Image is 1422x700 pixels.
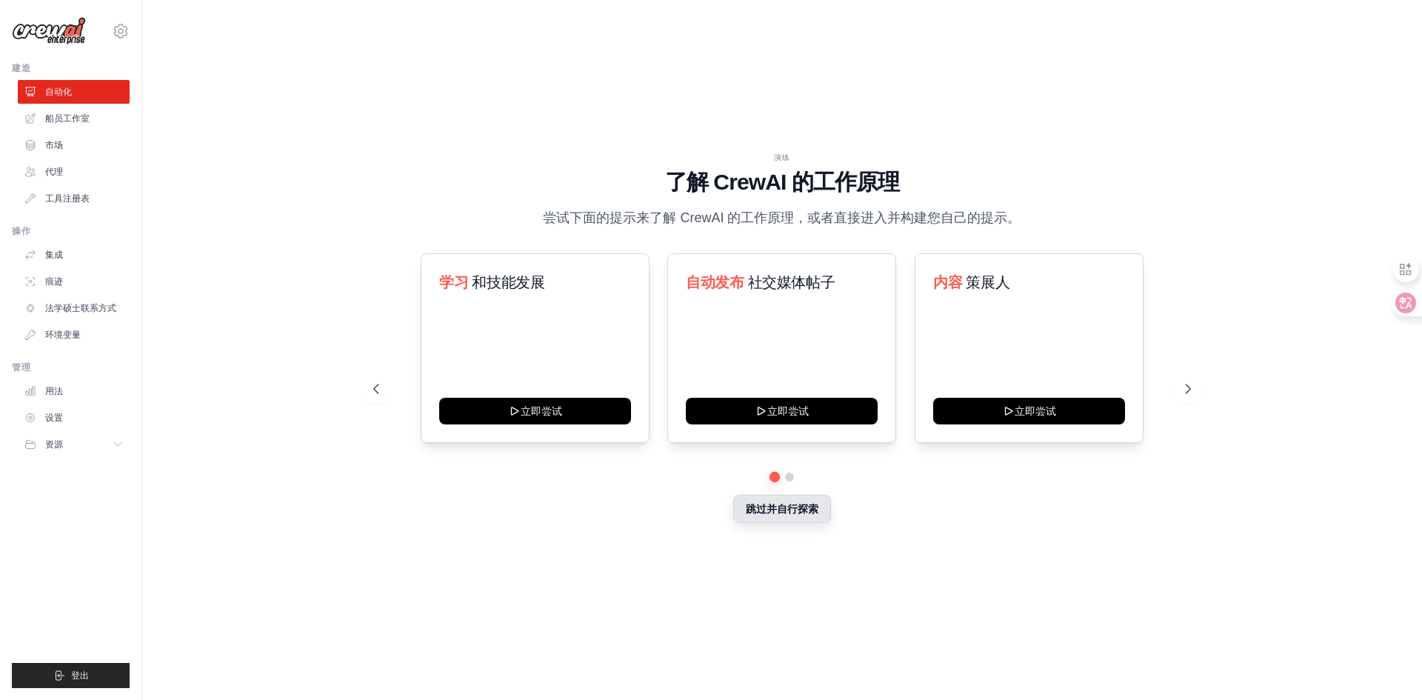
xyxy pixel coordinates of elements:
a: 痕迹 [18,270,130,293]
a: 代理 [18,160,130,184]
a: 用法 [18,379,130,403]
font: 演练 [774,153,790,161]
font: 了解 CrewAI 的工作原理 [665,170,900,194]
font: 内容 [933,274,962,290]
font: 设置 [45,413,63,423]
font: 船员工作室 [45,113,90,124]
font: 立即尝试 [1014,405,1055,417]
iframe: 聊天小工具 [1348,629,1422,700]
a: 船员工作室 [18,107,130,130]
a: 自动化 [18,80,130,104]
font: 立即尝试 [521,405,562,417]
font: 登出 [71,670,89,681]
font: 立即尝试 [767,405,809,417]
font: 自动发布 [686,274,744,290]
font: 操作 [12,226,30,236]
button: 立即尝试 [439,398,631,424]
font: 集成 [45,250,63,260]
font: 用法 [45,386,63,396]
font: 环境变量 [45,330,81,340]
font: 和技能发展 [472,274,544,290]
button: 登出 [12,663,130,688]
font: 跳过并自行探索 [746,503,818,515]
font: 学习 [439,274,468,290]
a: 工具注册表 [18,187,130,210]
font: 管理 [12,362,30,373]
a: 环境变量 [18,323,130,347]
font: 策展人 [966,274,1009,290]
font: 建造 [12,63,30,73]
font: 社交媒体帖子 [748,274,835,290]
a: 法学硕士联系方式 [18,296,130,320]
img: 标识 [12,17,86,45]
font: 尝试下面的提示来了解 CrewAI 的工作原理，或者直接进入并构建您自己的提示。 [543,210,1021,225]
font: 代理 [45,167,63,177]
button: 立即尝试 [686,398,878,424]
div: 聊天小组件 [1348,629,1422,700]
a: 市场 [18,133,130,157]
font: 资源 [45,439,63,450]
font: 自动化 [45,87,72,97]
a: 集成 [18,243,130,267]
font: 市场 [45,140,63,150]
a: 设置 [18,406,130,430]
font: 工具注册表 [45,193,90,204]
button: 立即尝试 [933,398,1125,424]
button: 资源 [18,433,130,456]
button: 跳过并自行探索 [733,495,831,523]
font: 痕迹 [45,276,63,287]
font: 法学硕士联系方式 [45,303,116,313]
